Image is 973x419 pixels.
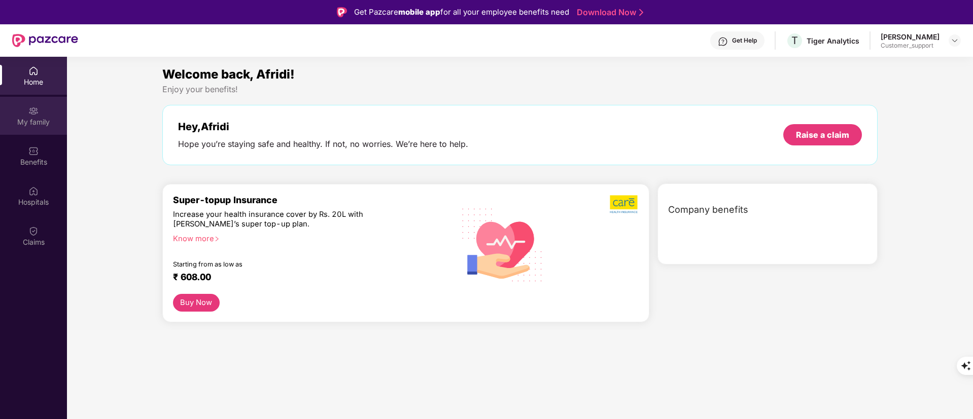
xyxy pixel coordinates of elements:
img: New Pazcare Logo [12,34,78,47]
img: Stroke [639,7,643,18]
div: [PERSON_NAME] [881,32,940,42]
span: T [791,34,798,47]
img: svg+xml;base64,PHN2ZyBpZD0iRHJvcGRvd24tMzJ4MzIiIHhtbG5zPSJodHRwOi8vd3d3LnczLm9yZy8yMDAwL3N2ZyIgd2... [951,36,959,45]
img: Logo [337,7,347,17]
div: Customer_support [881,42,940,50]
img: svg+xml;base64,PHN2ZyBpZD0iSGVscC0zMngzMiIgeG1sbnM9Imh0dHA6Ly93d3cudzMub3JnLzIwMDAvc3ZnIiB3aWR0aD... [718,36,728,47]
div: Get Help [732,36,757,45]
strong: mobile app [398,7,440,17]
a: Download Now [577,7,640,18]
div: Get Pazcare for all your employee benefits need [354,6,569,18]
div: Tiger Analytics [807,36,859,46]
